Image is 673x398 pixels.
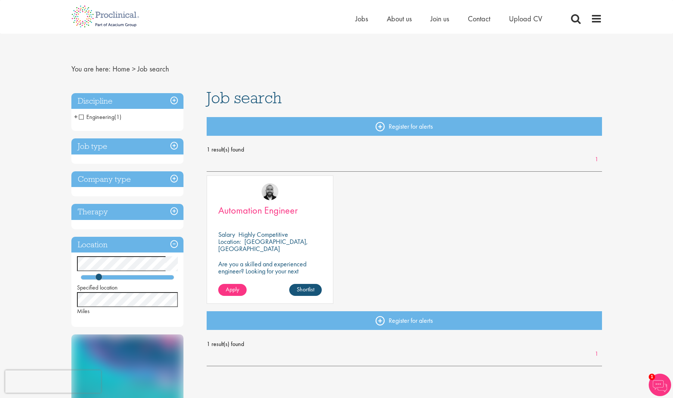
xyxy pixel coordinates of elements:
[71,237,183,253] h3: Location
[218,260,322,289] p: Are you a skilled and experienced engineer? Looking for your next opportunity to assist with impa...
[71,171,183,187] h3: Company type
[207,311,602,330] a: Register for alerts
[218,237,308,253] p: [GEOGRAPHIC_DATA], [GEOGRAPHIC_DATA]
[591,155,602,164] a: 1
[5,370,101,393] iframe: reCAPTCHA
[112,64,130,74] a: breadcrumb link
[207,88,282,108] span: Job search
[218,204,298,217] span: Automation Engineer
[71,138,183,154] h3: Job type
[77,284,118,291] span: Specified location
[218,230,235,239] span: Salary
[468,14,490,24] a: Contact
[262,183,278,200] img: Jordan Kiely
[71,93,183,109] h3: Discipline
[138,64,169,74] span: Job search
[132,64,136,74] span: >
[218,284,247,296] a: Apply
[79,113,114,121] span: Engineering
[79,113,121,121] span: Engineering
[218,206,322,215] a: Automation Engineer
[238,230,288,239] p: Highly Competitive
[218,237,241,246] span: Location:
[509,14,542,24] a: Upload CV
[649,374,671,396] img: Chatbot
[207,144,602,155] span: 1 result(s) found
[71,204,183,220] h3: Therapy
[71,64,111,74] span: You are here:
[207,117,602,136] a: Register for alerts
[77,307,90,315] span: Miles
[289,284,322,296] a: Shortlist
[649,374,655,380] span: 1
[207,339,602,350] span: 1 result(s) found
[387,14,412,24] a: About us
[226,285,239,293] span: Apply
[74,111,78,122] span: +
[591,350,602,358] a: 1
[355,14,368,24] a: Jobs
[430,14,449,24] a: Join us
[114,113,121,121] span: (1)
